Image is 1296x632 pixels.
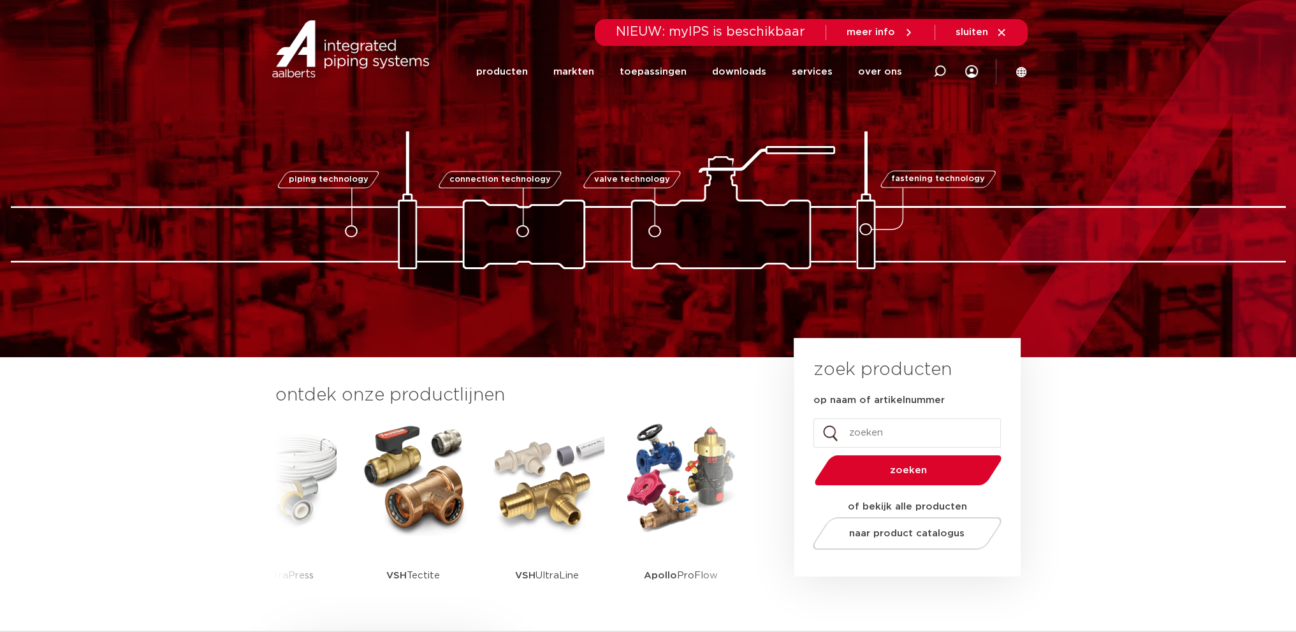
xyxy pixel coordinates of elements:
strong: VSH [386,571,407,580]
a: VSHUltraLine [490,421,604,615]
button: zoeken [809,454,1007,487]
span: sluiten [956,27,988,37]
p: ProFlow [644,536,718,615]
h3: zoek producten [813,357,952,383]
span: zoeken [847,466,969,475]
strong: VSH [515,571,535,580]
span: NIEUW: myIPS is beschikbaar [616,26,805,38]
span: piping technology [289,175,368,184]
strong: of bekijk alle producten [848,502,967,511]
input: zoeken [813,418,1001,448]
label: op naam of artikelnummer [813,394,945,407]
a: toepassingen [619,47,686,96]
a: UltraPress [222,421,337,615]
p: UltraPress [244,536,314,615]
a: meer info [847,27,914,38]
a: ApolloProFlow [623,421,738,615]
a: producten [476,47,527,96]
strong: Apollo [644,571,677,580]
a: sluiten [956,27,1007,38]
span: valve technology [594,175,670,184]
p: Tectite [386,536,440,615]
h3: ontdek onze productlijnen [275,383,751,408]
a: markten [553,47,593,96]
a: downloads [711,47,766,96]
a: over ons [857,47,901,96]
span: fastening technology [891,175,985,184]
a: naar product catalogus [809,517,1005,550]
nav: Menu [476,47,901,96]
span: connection technology [449,175,550,184]
p: UltraLine [515,536,579,615]
span: meer info [847,27,895,37]
span: naar product catalogus [849,529,965,538]
a: services [791,47,832,96]
a: VSHTectite [356,421,470,615]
